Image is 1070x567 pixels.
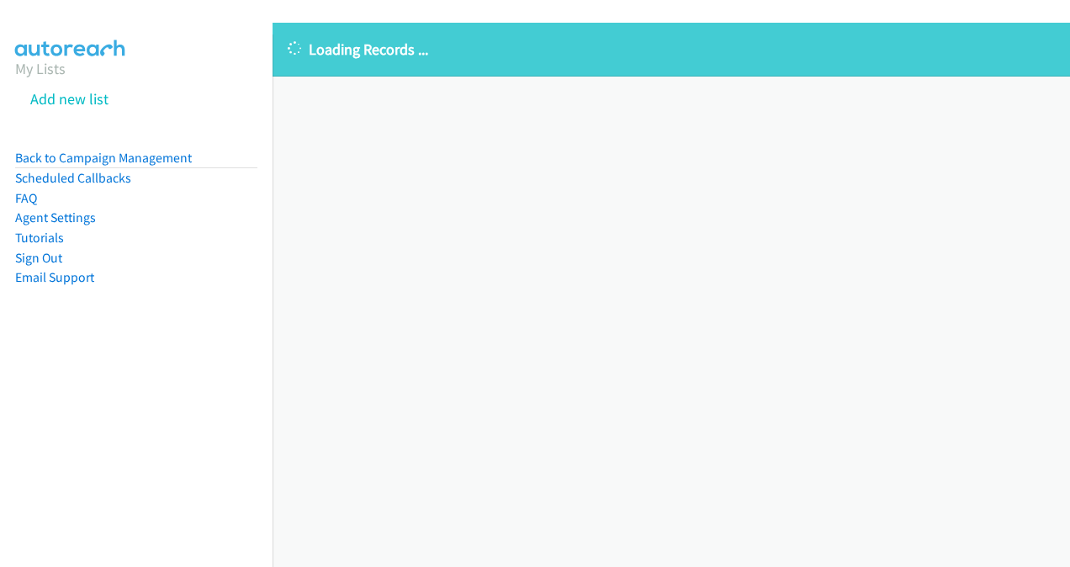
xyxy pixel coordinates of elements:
a: Scheduled Callbacks [15,170,131,186]
a: Tutorials [15,230,64,246]
a: Agent Settings [15,209,96,225]
a: Add new list [30,89,109,109]
a: FAQ [15,190,37,206]
a: My Lists [15,59,66,78]
a: Sign Out [15,250,62,266]
a: Back to Campaign Management [15,150,192,166]
p: Loading Records ... [288,38,1055,61]
a: Email Support [15,269,94,285]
